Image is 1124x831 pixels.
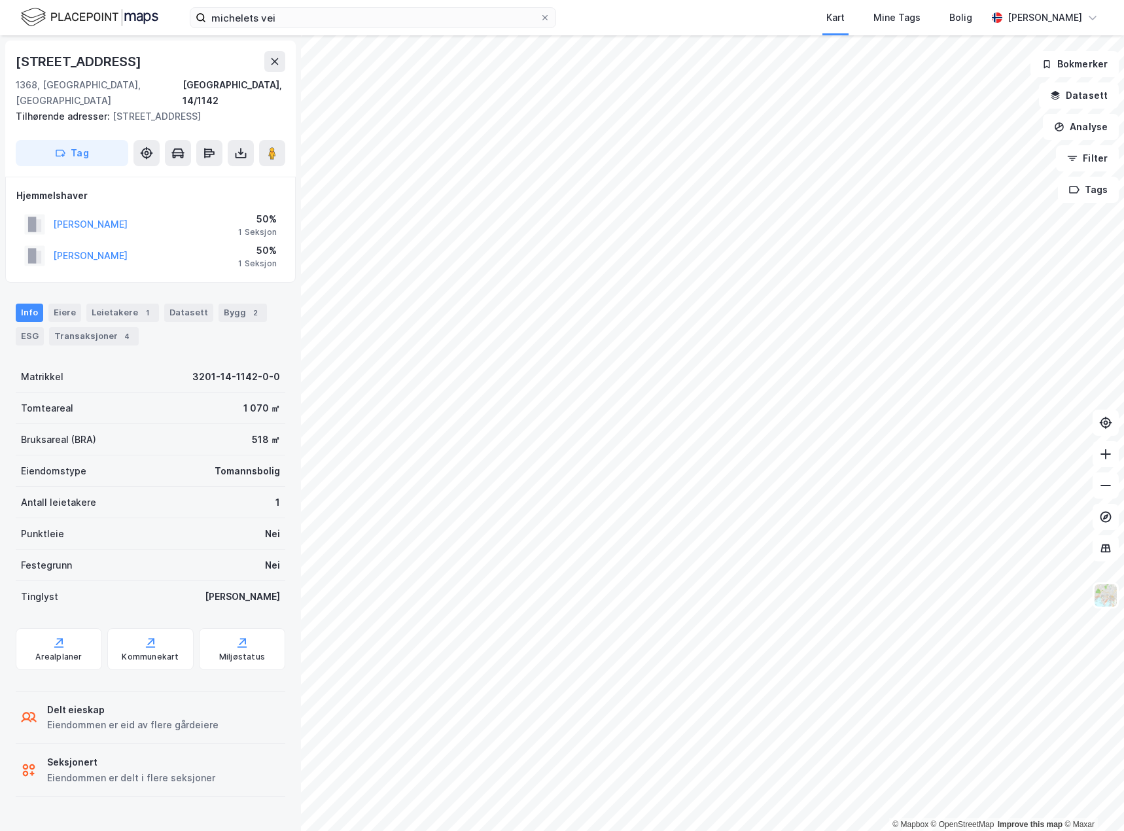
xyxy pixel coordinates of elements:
[35,652,82,662] div: Arealplaner
[1093,583,1118,608] img: Z
[1039,82,1119,109] button: Datasett
[998,820,1063,829] a: Improve this map
[16,327,44,345] div: ESG
[47,717,219,733] div: Eiendommen er eid av flere gårdeiere
[1008,10,1082,26] div: [PERSON_NAME]
[47,770,215,786] div: Eiendommen er delt i flere seksjoner
[265,526,280,542] div: Nei
[238,258,277,269] div: 1 Seksjon
[16,109,275,124] div: [STREET_ADDRESS]
[265,557,280,573] div: Nei
[47,754,215,770] div: Seksjonert
[21,557,72,573] div: Festegrunn
[252,432,280,448] div: 518 ㎡
[16,77,183,109] div: 1368, [GEOGRAPHIC_DATA], [GEOGRAPHIC_DATA]
[243,400,280,416] div: 1 070 ㎡
[206,8,540,27] input: Søk på adresse, matrikkel, gårdeiere, leietakere eller personer
[122,652,179,662] div: Kommunekart
[16,304,43,322] div: Info
[892,820,928,829] a: Mapbox
[16,188,285,203] div: Hjemmelshaver
[205,589,280,605] div: [PERSON_NAME]
[249,306,262,319] div: 2
[215,463,280,479] div: Tomannsbolig
[826,10,845,26] div: Kart
[219,304,267,322] div: Bygg
[16,51,144,72] div: [STREET_ADDRESS]
[192,369,280,385] div: 3201-14-1142-0-0
[931,820,994,829] a: OpenStreetMap
[21,6,158,29] img: logo.f888ab2527a4732fd821a326f86c7f29.svg
[183,77,285,109] div: [GEOGRAPHIC_DATA], 14/1142
[873,10,921,26] div: Mine Tags
[21,526,64,542] div: Punktleie
[48,304,81,322] div: Eiere
[1059,768,1124,831] iframe: Chat Widget
[275,495,280,510] div: 1
[1043,114,1119,140] button: Analyse
[49,327,139,345] div: Transaksjoner
[86,304,159,322] div: Leietakere
[21,495,96,510] div: Antall leietakere
[120,330,133,343] div: 4
[219,652,265,662] div: Miljøstatus
[1056,145,1119,171] button: Filter
[16,140,128,166] button: Tag
[238,211,277,227] div: 50%
[164,304,213,322] div: Datasett
[141,306,154,319] div: 1
[238,227,277,238] div: 1 Seksjon
[21,432,96,448] div: Bruksareal (BRA)
[16,111,113,122] span: Tilhørende adresser:
[949,10,972,26] div: Bolig
[21,369,63,385] div: Matrikkel
[21,463,86,479] div: Eiendomstype
[1058,177,1119,203] button: Tags
[21,400,73,416] div: Tomteareal
[47,702,219,718] div: Delt eieskap
[1030,51,1119,77] button: Bokmerker
[21,589,58,605] div: Tinglyst
[238,243,277,258] div: 50%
